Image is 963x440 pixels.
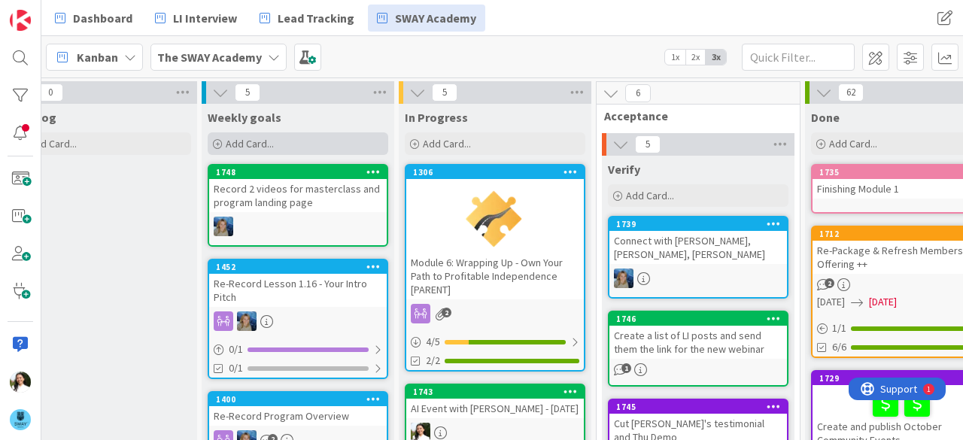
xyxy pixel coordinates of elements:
span: 4 / 5 [426,334,440,350]
span: Kanban [77,48,118,66]
div: Module 6: Wrapping Up - Own Your Path to Profitable Independence [PARENT] [406,253,584,299]
span: Add Card... [626,189,674,202]
span: 62 [838,83,864,102]
div: 1739 [616,219,787,229]
div: 1452 [209,260,387,274]
span: 6/6 [832,339,846,355]
div: 1739Connect with [PERSON_NAME], [PERSON_NAME], [PERSON_NAME] [609,217,787,264]
div: 1400Re-Record Program Overview [209,393,387,426]
div: 1748 [216,167,387,178]
img: avatar [10,409,31,430]
div: MA [209,311,387,331]
input: Quick Filter... [742,44,855,71]
span: 2 [825,278,834,288]
div: 1746 [616,314,787,324]
span: 5 [635,135,661,153]
span: 5 [235,83,260,102]
a: LI Interview [146,5,246,32]
div: Record 2 videos for masterclass and program landing page [209,179,387,212]
span: 1x [665,50,685,65]
a: Dashboard [46,5,141,32]
div: 1746Create a list of LI posts and send them the link for the new webinar [609,312,787,359]
div: 1746 [609,312,787,326]
span: SWAY Academy [395,9,476,27]
span: 0 / 1 [229,341,243,357]
span: Dashboard [73,9,132,27]
img: MA [614,269,633,288]
span: Add Card... [226,137,274,150]
span: 1 / 1 [832,320,846,336]
span: Add Card... [29,137,77,150]
div: AI Event with [PERSON_NAME] - [DATE] [406,399,584,418]
div: 1306 [406,165,584,179]
div: 1 [78,6,82,18]
div: 1745 [609,400,787,414]
img: MA [214,217,233,236]
div: 1452 [216,262,387,272]
span: Lead Tracking [278,9,354,27]
div: 1743 [406,385,584,399]
div: 1400 [209,393,387,406]
div: 4/5 [406,332,584,351]
span: Acceptance [604,108,781,123]
span: Support [32,2,68,20]
span: Add Card... [829,137,877,150]
span: Weekly goals [208,110,281,125]
div: MA [209,217,387,236]
div: 1400 [216,394,387,405]
div: Create a list of LI posts and send them the link for the new webinar [609,326,787,359]
a: Lead Tracking [251,5,363,32]
img: Visit kanbanzone.com [10,10,31,31]
div: 1452Re-Record Lesson 1.16 - Your Intro Pitch [209,260,387,307]
span: Done [811,110,840,125]
span: 1 [621,363,631,373]
a: SWAY Academy [368,5,485,32]
span: 0/1 [229,360,243,376]
span: 5 [432,83,457,102]
span: LI Interview [173,9,237,27]
img: AK [10,372,31,393]
span: Verify [608,162,640,177]
div: 1743 [413,387,584,397]
span: [DATE] [817,294,845,310]
div: 1748 [209,165,387,179]
b: The SWAY Academy [157,50,262,65]
div: 1739 [609,217,787,231]
span: 2x [685,50,706,65]
img: MA [237,311,257,331]
span: Add Card... [423,137,471,150]
span: 6 [625,84,651,102]
div: 1743AI Event with [PERSON_NAME] - [DATE] [406,385,584,418]
div: MA [609,269,787,288]
div: 1748Record 2 videos for masterclass and program landing page [209,165,387,212]
div: Re-Record Program Overview [209,406,387,426]
span: 0 [38,83,63,102]
span: 2 [442,308,451,317]
span: 2/2 [426,353,440,369]
div: Connect with [PERSON_NAME], [PERSON_NAME], [PERSON_NAME] [609,231,787,264]
span: 3x [706,50,726,65]
div: Re-Record Lesson 1.16 - Your Intro Pitch [209,274,387,307]
div: 1306Module 6: Wrapping Up - Own Your Path to Profitable Independence [PARENT] [406,165,584,299]
span: In Progress [405,110,468,125]
div: 0/1 [209,340,387,359]
span: [DATE] [869,294,897,310]
div: 1745 [616,402,787,412]
div: 1306 [413,167,584,178]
